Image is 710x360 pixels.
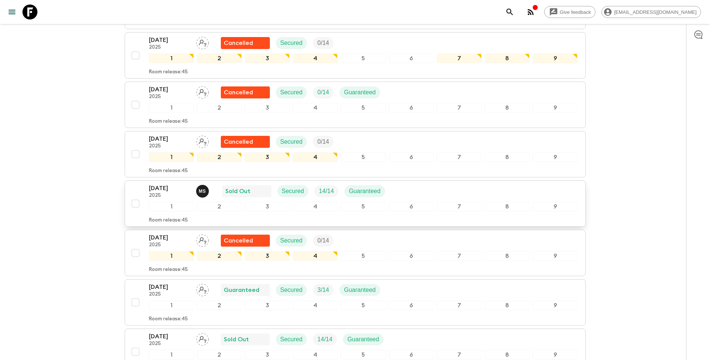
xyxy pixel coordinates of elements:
span: Assign pack leader [196,335,209,341]
p: Sold Out [224,335,249,344]
div: 1 [149,251,194,261]
div: Secured [277,185,309,197]
div: 7 [437,152,482,162]
div: Flash Pack cancellation [221,37,270,49]
div: Secured [276,235,307,247]
p: Guaranteed [349,187,381,196]
p: Adjustments: [199,50,279,55]
p: Secured [282,187,304,196]
p: Cancelled [224,137,253,146]
p: [DATE] [149,85,190,94]
div: 7 [437,103,482,113]
p: [DATE] [149,283,190,292]
div: 4 [293,152,338,162]
div: 4 [293,103,338,113]
div: 2 [197,103,242,113]
div: 5 [341,251,386,261]
div: 7 [437,202,482,211]
div: 7 [437,54,482,63]
span: [EMAIL_ADDRESS][DOMAIN_NAME] [610,9,701,15]
div: Trip Fill [313,37,333,49]
p: 3 [199,166,202,170]
div: 6 [389,251,434,261]
div: 1 [149,202,194,211]
div: Secured [276,333,307,345]
div: Flash Pack cancellation [221,86,270,98]
button: MS [196,185,210,198]
p: Single room allocation updated [199,163,279,166]
p: 0 [204,166,207,170]
p: Secured [280,286,303,295]
p: 0 / 14 [317,236,329,245]
p: [DATE] [149,332,190,341]
div: 8 [485,350,530,360]
div: 6 [389,300,434,310]
button: [DATE]2025Assign pack leaderGuaranteedSecuredTrip FillGuaranteed123456789Room release:45 [125,279,586,326]
p: Moxy [GEOGRAPHIC_DATA] [199,158,279,163]
p: [DATE] [149,36,190,45]
p: Guaranteed [224,286,259,295]
span: Assign pack leader [196,39,209,45]
div: 6 [389,103,434,113]
div: Trip Fill [313,284,333,296]
div: 1 [149,103,194,113]
a: Give feedback [544,6,595,18]
div: 8 [485,202,530,211]
span: Give feedback [556,9,595,15]
div: 3 [245,202,290,211]
div: 5 [341,152,386,162]
button: [DATE]2025Assign pack leaderFlash Pack cancellationSecuredTrip Fill123456789Room release:45 [125,32,586,79]
div: 5 [341,350,386,360]
span: Assign pack leader [196,138,209,144]
p: Room release: 45 [149,217,188,223]
p: 2025 [149,292,190,298]
p: Room release: 45 [149,168,188,174]
button: search adventures [502,4,517,19]
div: 4 [293,251,338,261]
div: 5 [341,300,386,310]
button: [DATE]2025Assign pack leaderFlash Pack cancellationSecuredTrip Fill123456789Room release:45 [125,230,586,276]
span: Assign pack leader [196,286,209,292]
p: 2025 [149,341,190,347]
div: 9 [533,54,578,63]
div: Secured [276,284,307,296]
div: 7 [437,300,482,310]
div: 4 [293,300,338,310]
p: 0 / 14 [317,39,329,48]
p: Guaranteed [344,88,376,97]
div: 2 [197,350,242,360]
p: Secured [280,39,303,48]
p: Cancelled [224,39,253,48]
div: 3 [245,251,290,261]
div: 5 [341,103,386,113]
p: 14 / 14 [317,335,332,344]
div: 6 [389,152,434,162]
p: Adjustments: [199,149,279,154]
div: 2 [197,202,242,211]
div: Secured [276,86,307,98]
div: 9 [533,251,578,261]
div: 2 [197,251,242,261]
div: 4 [293,350,338,360]
div: 8 [485,300,530,310]
p: Room release: 45 [149,69,188,75]
p: Guaranteed [344,286,376,295]
div: Trip Fill [313,333,337,345]
p: Sold Out [225,187,250,196]
div: 8 [485,251,530,261]
p: Cancelled [224,236,253,245]
p: Room release: 45 [149,267,188,273]
div: Secured [276,37,307,49]
p: [DATE] [149,184,190,193]
div: 6 [389,202,434,211]
div: Trip Fill [313,86,333,98]
div: 7 [437,350,482,360]
p: Secured [280,137,303,146]
p: 0 [204,67,207,71]
div: 9 [533,103,578,113]
div: 1 [149,350,194,360]
p: Room release: 45 [149,119,188,125]
p: Single room allocation updated [199,64,279,67]
div: Flash Pack cancellation [221,235,270,247]
p: [DATE] [149,233,190,242]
